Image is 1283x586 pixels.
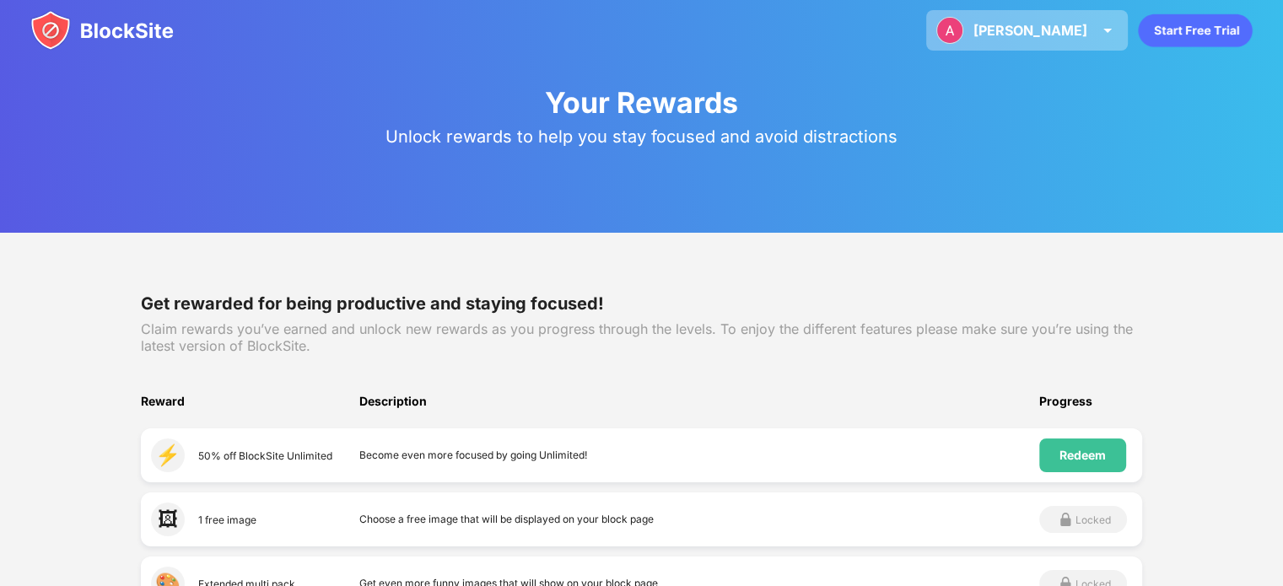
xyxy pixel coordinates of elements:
div: Progress [1039,395,1142,428]
div: Redeem [1059,449,1106,462]
div: 50% off BlockSite Unlimited [198,449,332,462]
div: Claim rewards you’ve earned and unlock new rewards as you progress through the levels. To enjoy t... [141,320,1141,354]
div: ⚡️ [151,438,185,472]
div: 🖼 [151,503,185,536]
img: grey-lock.svg [1055,509,1075,530]
div: Reward [141,395,359,428]
div: Locked [1075,513,1111,526]
div: Become even more focused by going Unlimited! [359,438,1039,472]
div: Get rewarded for being productive and staying focused! [141,293,1141,314]
div: Description [359,395,1039,428]
div: Choose a free image that will be displayed on your block page [359,503,1039,536]
img: blocksite-icon.svg [30,10,174,51]
img: ACg8ocIZB0vR1Fc0647OCEE97Ut9k6lOdToABYekHfM38QHZ9lZckw=s96-c [936,17,963,44]
div: 1 free image [198,513,256,526]
div: animation [1138,13,1253,47]
div: [PERSON_NAME] [973,22,1087,39]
